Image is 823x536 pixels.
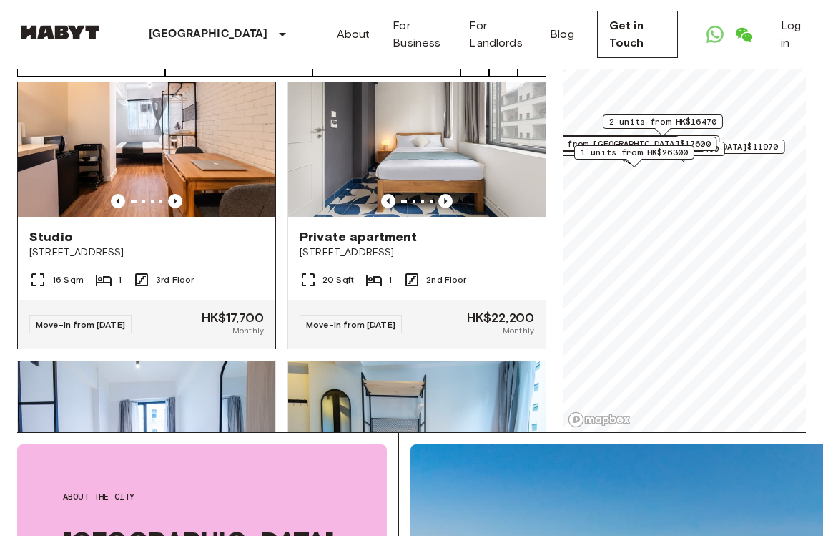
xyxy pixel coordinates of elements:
p: [GEOGRAPHIC_DATA] [149,26,268,43]
button: Previous image [381,194,395,208]
span: 1 units from HK$26300 [581,146,688,159]
span: 1 [118,273,122,286]
a: Open WeChat [729,20,758,49]
button: Previous image [168,194,182,208]
a: For Business [393,17,446,52]
span: Monthly [503,324,534,337]
a: Get in Touch [597,11,678,58]
div: Map marker [523,135,719,157]
a: For Landlords [469,17,527,52]
span: HK$17,700 [202,311,264,324]
div: Map marker [603,114,723,137]
button: Previous image [438,194,453,208]
span: HK$22,200 [467,311,534,324]
div: Map marker [559,136,679,158]
span: 16 Sqm [52,273,84,286]
span: Move-in from [DATE] [306,319,395,330]
a: About [337,26,370,43]
a: Mapbox logo [568,411,631,428]
a: Open WhatsApp [701,20,729,49]
span: Private apartment [300,228,418,245]
span: 20 Sqft [322,273,354,286]
div: Map marker [520,137,716,159]
span: Monthly [232,324,264,337]
span: 5 units from [GEOGRAPHIC_DATA]$8400 [540,142,719,155]
a: Marketing picture of unit HK-01-063-008-001Previous imagePrevious imageStudio[STREET_ADDRESS]16 S... [17,44,276,349]
span: Move-in from [DATE] [36,319,125,330]
span: [STREET_ADDRESS] [300,245,534,260]
img: Marketing picture of unit HK-01-046-005-03 [18,361,275,533]
button: Previous image [111,194,125,208]
span: 1 units from [GEOGRAPHIC_DATA]$17600 [526,137,710,150]
a: Log in [781,17,806,52]
img: Marketing picture of unit HK-01-056-002-001 [288,45,546,217]
span: 12 units from [GEOGRAPHIC_DATA]$11970 [589,140,779,153]
div: Map marker [574,145,694,167]
img: Marketing picture of unit HK-01-046-007-01 [288,361,546,533]
span: 2 units from HK$16470 [609,115,716,128]
span: 3rd Floor [156,273,194,286]
span: [STREET_ADDRESS] [29,245,264,260]
img: Habyt [17,25,103,39]
span: 2nd Floor [426,273,466,286]
img: Marketing picture of unit HK-01-063-008-001 [18,45,275,217]
a: Marketing picture of unit HK-01-056-002-001Previous imagePrevious imagePrivate apartment[STREET_A... [287,44,546,349]
div: Map marker [533,142,725,164]
span: About the city [63,490,341,503]
span: Studio [29,228,73,245]
a: Blog [550,26,574,43]
span: 1 [388,273,392,286]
